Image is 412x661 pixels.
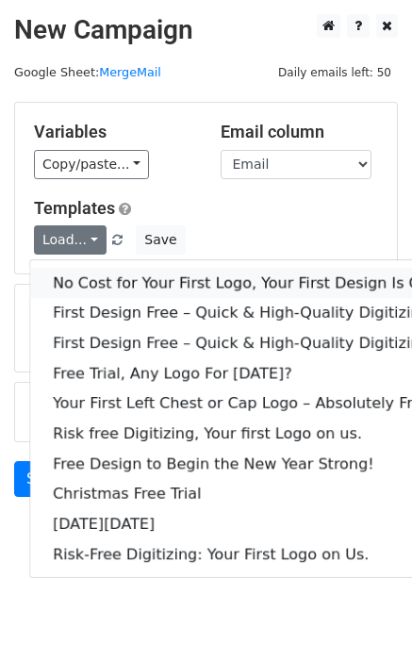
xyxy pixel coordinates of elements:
a: Daily emails left: 50 [272,65,398,79]
a: Send [14,461,76,497]
a: Templates [34,198,115,218]
button: Save [136,225,185,255]
a: Load... [34,225,107,255]
h5: Variables [34,122,192,142]
iframe: Chat Widget [318,570,412,661]
span: Daily emails left: 50 [272,62,398,83]
h5: Email column [221,122,379,142]
h2: New Campaign [14,14,398,46]
a: Copy/paste... [34,150,149,179]
small: Google Sheet: [14,65,161,79]
a: MergeMail [99,65,161,79]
